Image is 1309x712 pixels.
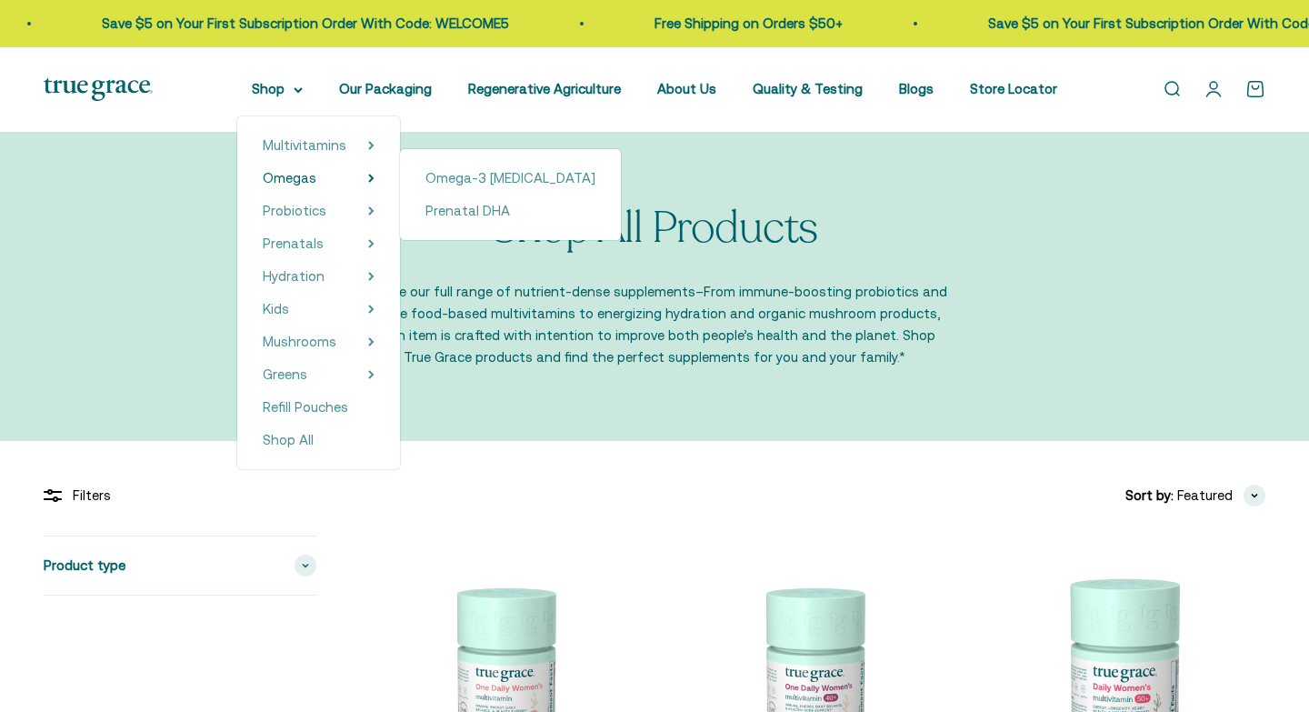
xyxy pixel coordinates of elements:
span: Omega-3 [MEDICAL_DATA] [425,170,595,186]
summary: Prenatals [263,233,375,255]
span: Refill Pouches [263,399,348,415]
p: Save $5 on Your First Subscription Order With Code: WELCOME5 [102,13,509,35]
a: Omega-3 [MEDICAL_DATA] [425,167,595,189]
a: Store Locator [970,81,1057,96]
a: Probiotics [263,200,326,222]
a: About Us [657,81,716,96]
span: Shop All [263,432,314,447]
button: Featured [1177,485,1265,506]
summary: Hydration [263,266,375,287]
summary: Product type [44,537,316,595]
span: Hydration [263,268,325,284]
summary: Shop [252,78,303,100]
a: Multivitamins [263,135,346,156]
span: Prenatal DHA [425,203,510,218]
span: Probiotics [263,203,326,218]
span: Product type [44,555,125,577]
span: Kids [263,301,289,316]
a: Kids [263,298,289,320]
a: Omegas [263,167,316,189]
summary: Kids [263,298,375,320]
p: Shop All Products [491,205,818,253]
summary: Mushrooms [263,331,375,353]
span: Featured [1177,485,1233,506]
a: Blogs [899,81,934,96]
summary: Greens [263,364,375,386]
summary: Multivitamins [263,135,375,156]
div: Filters [44,485,316,506]
a: Regenerative Agriculture [468,81,621,96]
p: Explore our full range of nutrient-dense supplements–From immune-boosting probiotics and whole fo... [359,281,950,368]
a: Prenatal DHA [425,200,595,222]
span: Omegas [263,170,316,186]
a: Free Shipping on Orders $50+ [654,15,843,31]
a: Hydration [263,266,325,287]
span: Sort by: [1125,485,1174,506]
a: Shop All [263,429,375,451]
summary: Omegas [263,167,375,189]
a: Mushrooms [263,331,336,353]
span: Prenatals [263,236,324,251]
a: Greens [263,364,307,386]
a: Our Packaging [339,81,432,96]
span: Greens [263,366,307,382]
span: Multivitamins [263,137,346,153]
a: Prenatals [263,233,324,255]
summary: Probiotics [263,200,375,222]
a: Quality & Testing [753,81,863,96]
a: Refill Pouches [263,396,375,418]
span: Mushrooms [263,334,336,349]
